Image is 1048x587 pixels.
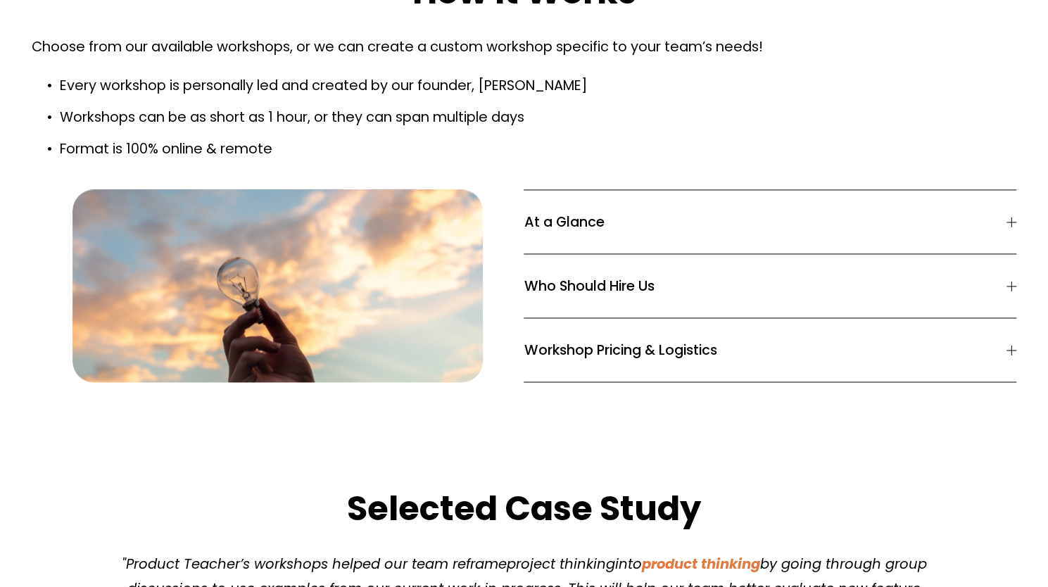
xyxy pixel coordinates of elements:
em: "Product Teacher’s workshops helped our team reframe [122,553,507,573]
p: Choose from our available workshops, or we can create a custom workshop specific to your team’s n... [32,34,1017,59]
span: Workshop Pricing & Logistics [524,339,1006,360]
button: Workshop Pricing & Logistics [524,318,1016,381]
em: product thinking [642,553,760,573]
p: Workshops can be as short as 1 hour, or they can span multiple days [60,105,1017,130]
span: At a Glance [524,211,1006,232]
em: project thinking [507,553,615,573]
button: At a Glance [524,190,1016,253]
p: Every workshop is personally led and created by our founder, [PERSON_NAME] [60,73,1017,98]
strong: Selected Case Study [347,484,701,531]
p: Format is 100% online & remote [60,137,1017,161]
button: Who Should Hire Us [524,254,1016,317]
span: Who Should Hire Us [524,275,1006,296]
em: into [615,553,642,573]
